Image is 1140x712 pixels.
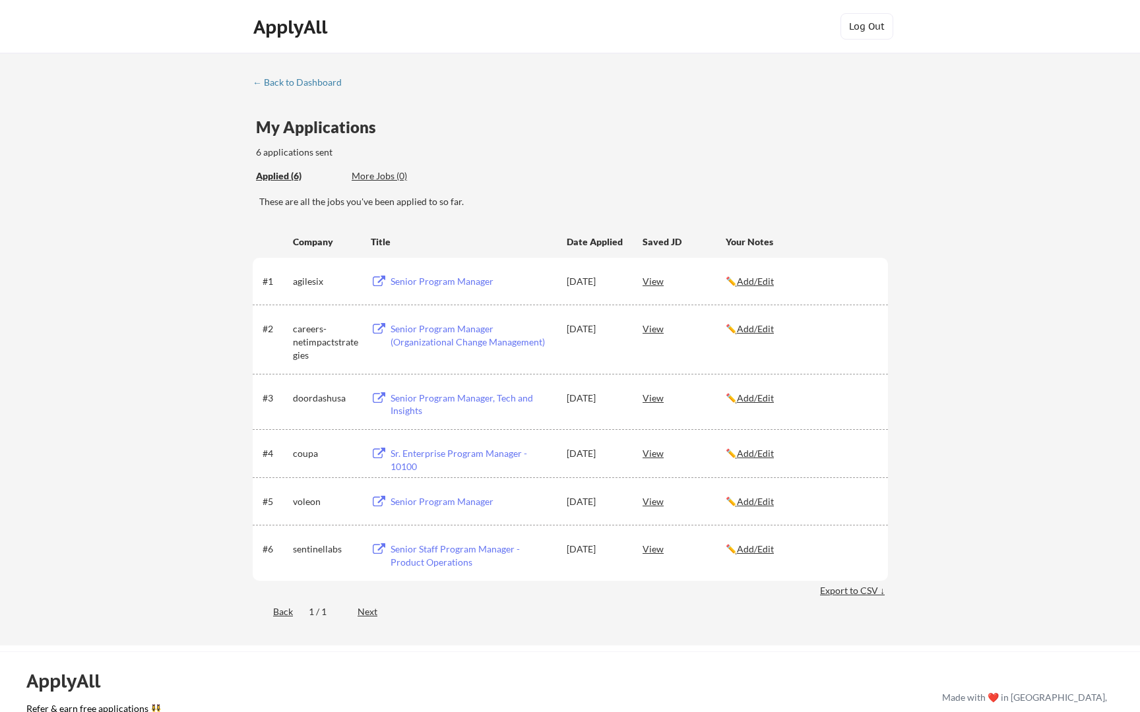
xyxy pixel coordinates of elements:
[263,322,288,336] div: #2
[840,13,893,40] button: Log Out
[726,235,876,249] div: Your Notes
[253,78,352,87] div: ← Back to Dashboard
[263,392,288,405] div: #3
[256,119,387,135] div: My Applications
[293,275,359,288] div: agilesix
[567,235,625,249] div: Date Applied
[256,146,511,159] div: 6 applications sent
[643,316,726,340] div: View
[391,275,554,288] div: Senior Program Manager
[293,392,359,405] div: doordashusa
[567,543,625,556] div: [DATE]
[263,543,288,556] div: #6
[263,275,288,288] div: #1
[256,169,342,183] div: These are all the jobs you've been applied to so far.
[293,543,359,556] div: sentinellabs
[293,495,359,508] div: voleon
[737,323,774,334] u: Add/Edit
[256,169,342,183] div: Applied (6)
[737,496,774,507] u: Add/Edit
[293,322,359,361] div: careers-netimpactstrategies
[726,495,876,508] div: ✏️
[391,447,554,473] div: Sr. Enterprise Program Manager - 10100
[726,275,876,288] div: ✏️
[567,447,625,460] div: [DATE]
[737,543,774,554] u: Add/Edit
[567,275,625,288] div: [DATE]
[643,537,726,560] div: View
[567,392,625,405] div: [DATE]
[643,269,726,293] div: View
[726,447,876,460] div: ✏️
[253,605,293,618] div: Back
[391,392,554,417] div: Senior Program Manager, Tech and Insights
[358,605,393,618] div: Next
[726,543,876,556] div: ✏️
[391,495,554,508] div: Senior Program Manager
[567,495,625,508] div: [DATE]
[737,276,774,287] u: Add/Edit
[371,235,554,249] div: Title
[391,322,554,348] div: Senior Program Manager (Organizational Change Management)
[293,235,359,249] div: Company
[391,543,554,568] div: Senior Staff Program Manager - Product Operations
[726,322,876,336] div: ✏️
[737,448,774,459] u: Add/Edit
[643,441,726,465] div: View
[263,447,288,460] div: #4
[820,584,888,597] div: Export to CSV ↓
[643,489,726,513] div: View
[253,16,331,38] div: ApplyAll
[253,77,352,90] a: ← Back to Dashboard
[643,229,726,253] div: Saved JD
[293,447,359,460] div: coupa
[726,392,876,405] div: ✏️
[352,169,449,183] div: More Jobs (0)
[643,386,726,409] div: View
[26,670,115,692] div: ApplyAll
[259,195,888,208] div: These are all the jobs you've been applied to so far.
[737,392,774,403] u: Add/Edit
[352,169,449,183] div: These are job applications we think you'd be a good fit for, but couldn't apply you to automatica...
[309,605,342,618] div: 1 / 1
[263,495,288,508] div: #5
[567,322,625,336] div: [DATE]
